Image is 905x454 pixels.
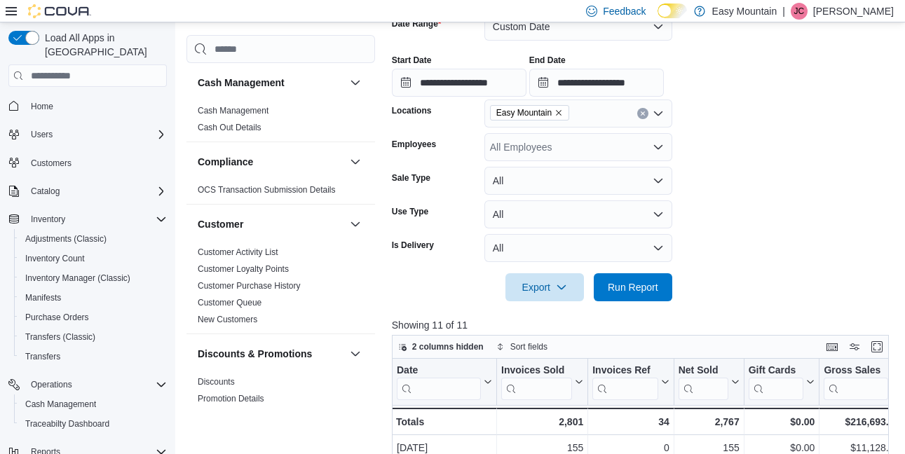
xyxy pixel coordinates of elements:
a: Inventory Manager (Classic) [20,270,136,287]
a: Customer Queue [198,298,261,308]
div: Compliance [186,181,375,204]
div: Gross Sales [824,364,888,400]
a: Traceabilty Dashboard [20,415,115,432]
button: Keyboard shortcuts [824,338,841,355]
div: Invoices Ref [592,364,658,400]
p: Easy Mountain [712,3,777,20]
div: 2,767 [678,413,739,430]
button: Date [397,364,492,400]
h3: Cash Management [198,76,285,90]
div: Discounts & Promotions [186,373,375,429]
span: Transfers [20,348,167,365]
span: Traceabilty Dashboard [25,418,109,429]
span: Inventory Manager (Classic) [20,270,167,287]
span: Inventory Count [20,250,167,267]
button: Clear input [637,108,648,119]
span: Sort fields [510,341,547,352]
button: Compliance [198,155,344,169]
a: Customer Purchase History [198,281,301,291]
button: Traceabilty Dashboard [14,414,172,434]
button: Customer [198,217,344,231]
img: Cova [28,4,91,18]
div: Gift Card Sales [748,364,803,400]
input: Press the down key to open a popover containing a calendar. [529,69,664,97]
button: Enter fullscreen [869,338,885,355]
span: Inventory Count [25,253,85,264]
div: Invoices Ref [592,364,658,378]
span: Purchase Orders [25,312,89,323]
button: Cash Management [347,74,364,91]
span: Cash Out Details [198,122,261,133]
button: Operations [3,375,172,394]
a: Cash Management [198,106,268,116]
span: Manifests [20,289,167,306]
button: Transfers [14,347,172,366]
div: Gross Sales [824,364,888,378]
div: $216,693.66 [824,413,899,430]
a: Manifests [20,289,67,306]
span: Catalog [31,186,60,197]
button: Gross Sales [824,364,899,400]
label: Locations [392,105,432,116]
span: Operations [25,376,167,393]
a: Adjustments (Classic) [20,231,112,247]
button: Discounts & Promotions [347,345,364,362]
button: 2 columns hidden [393,338,489,355]
span: Inventory [25,211,167,228]
span: Inventory Manager (Classic) [25,273,130,284]
span: Load All Apps in [GEOGRAPHIC_DATA] [39,31,167,59]
p: Showing 11 of 11 [392,318,894,332]
label: Sale Type [392,172,430,184]
span: Cash Management [20,396,167,413]
span: Purchase Orders [20,309,167,326]
a: Discounts [198,377,235,387]
div: 34 [592,413,669,430]
label: Use Type [392,206,428,217]
a: Purchase Orders [20,309,95,326]
span: Easy Mountain [490,105,569,121]
span: Transfers (Classic) [20,329,167,345]
button: Invoices Ref [592,364,669,400]
button: Custom Date [484,13,672,41]
button: Invoices Sold [501,364,583,400]
a: Customer Activity List [198,247,278,257]
div: 2,801 [501,413,583,430]
input: Press the down key to open a popover containing a calendar. [392,69,526,97]
span: Run Report [608,280,658,294]
div: Invoices Sold [501,364,572,400]
button: All [484,200,672,228]
div: Totals [396,413,492,430]
button: Display options [846,338,863,355]
div: Net Sold [678,364,728,378]
button: Users [25,126,58,143]
a: New Customers [198,315,257,324]
button: Customer [347,216,364,233]
span: Customer Queue [198,297,261,308]
span: Manifests [25,292,61,303]
button: Net Sold [678,364,739,400]
a: Cash Out Details [198,123,261,132]
div: Josh Chilton [791,3,808,20]
button: Catalog [3,181,172,201]
label: Date Range [392,18,442,29]
button: Manifests [14,288,172,308]
a: Promotion Details [198,394,264,404]
button: Users [3,125,172,144]
a: Customer Loyalty Points [198,264,289,274]
button: Inventory [3,209,172,229]
span: Traceabilty Dashboard [20,415,167,432]
button: Catalog [25,183,65,200]
span: Cash Management [25,399,96,410]
div: Date [397,364,481,378]
span: Customer Activity List [198,247,278,258]
span: Customers [25,154,167,172]
span: Inventory [31,214,65,225]
div: $0.00 [748,413,815,430]
a: Cash Management [20,396,102,413]
button: Run Report [594,273,672,301]
span: JC [794,3,805,20]
div: Customer [186,244,375,333]
input: Dark Mode [658,4,687,18]
button: Purchase Orders [14,308,172,327]
button: Customers [3,153,172,173]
